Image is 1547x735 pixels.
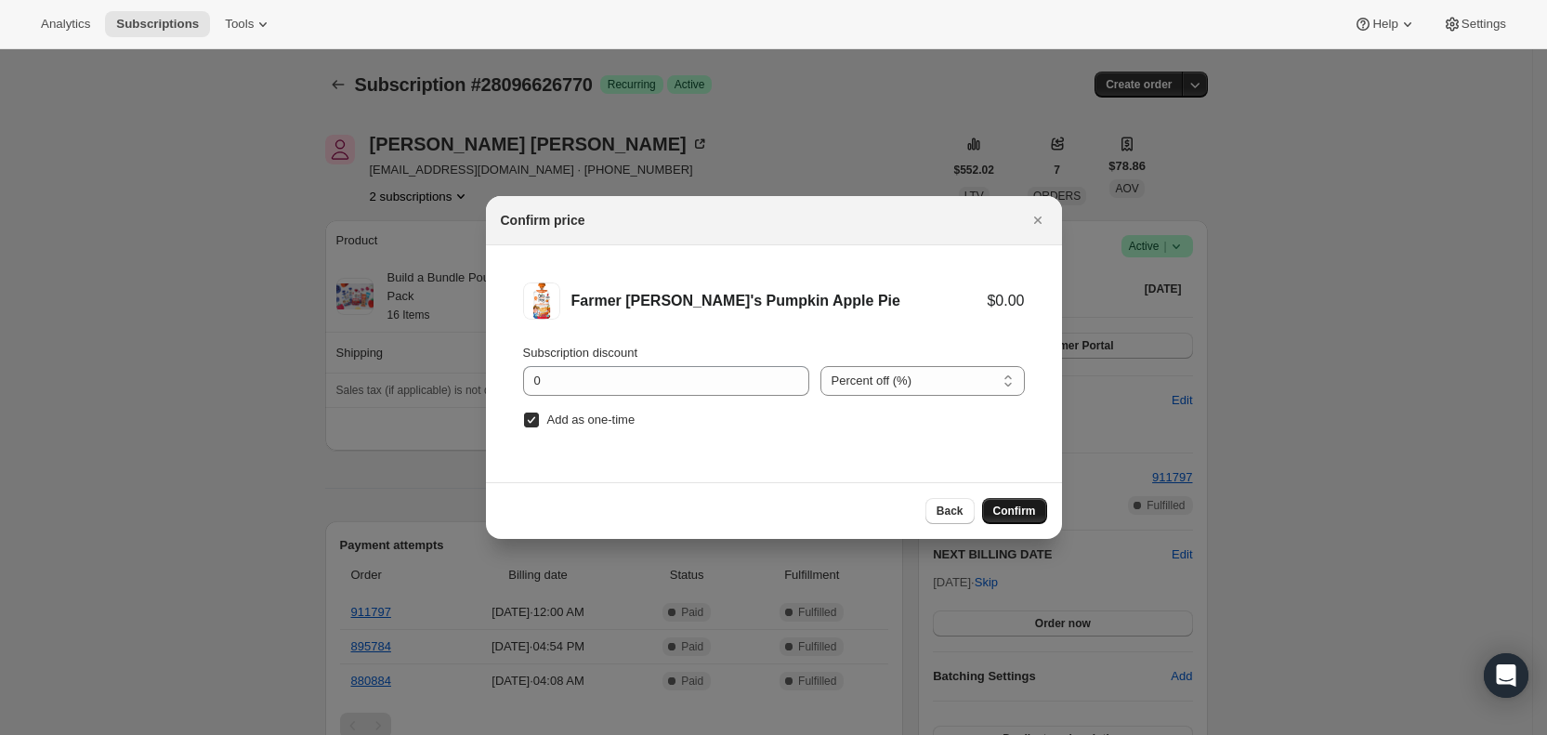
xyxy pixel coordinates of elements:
[523,282,560,320] img: Farmer Jen's Pumpkin Apple Pie
[1432,11,1517,37] button: Settings
[1484,653,1528,698] div: Open Intercom Messenger
[501,211,585,230] h2: Confirm price
[523,346,638,360] span: Subscription discount
[1462,17,1506,32] span: Settings
[1372,17,1397,32] span: Help
[30,11,101,37] button: Analytics
[116,17,199,32] span: Subscriptions
[1343,11,1427,37] button: Help
[993,504,1036,518] span: Confirm
[571,292,988,310] div: Farmer [PERSON_NAME]'s Pumpkin Apple Pie
[925,498,975,524] button: Back
[105,11,210,37] button: Subscriptions
[225,17,254,32] span: Tools
[547,413,636,427] span: Add as one-time
[214,11,283,37] button: Tools
[937,504,964,518] span: Back
[41,17,90,32] span: Analytics
[982,498,1047,524] button: Confirm
[987,292,1024,310] div: $0.00
[1025,207,1051,233] button: Close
